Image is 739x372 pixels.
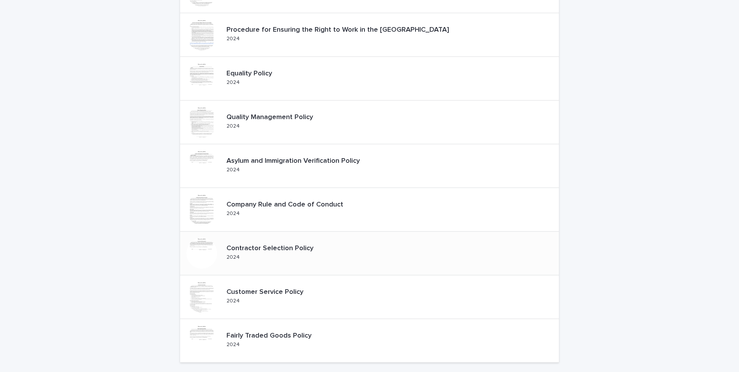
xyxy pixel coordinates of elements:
a: Quality Management Policy2024 [180,101,559,144]
a: Customer Service Policy2024 [180,275,559,319]
p: Contractor Selection Policy [226,244,327,253]
a: Equality Policy2024 [180,57,559,101]
p: Asylum and Immigration Verification Policy [226,157,373,166]
p: Company Rule and Code of Conduct [226,201,356,209]
p: 2024 [226,167,240,173]
a: Fairly Traded Goods Policy2024 [180,319,559,363]
p: 2024 [226,123,240,130]
p: 2024 [226,79,240,86]
a: Contractor Selection Policy2024 [180,232,559,275]
p: Procedure for Ensuring the Right to Work in the [GEOGRAPHIC_DATA] [226,26,462,34]
a: Procedure for Ensuring the Right to Work in the [GEOGRAPHIC_DATA]2024 [180,13,559,57]
p: Equality Policy [226,70,285,78]
p: 2024 [226,298,240,304]
p: Quality Management Policy [226,113,326,122]
p: 2024 [226,341,240,348]
a: Company Rule and Code of Conduct2024 [180,188,559,232]
p: Fairly Traded Goods Policy [226,332,325,340]
a: Asylum and Immigration Verification Policy2024 [180,144,559,188]
p: Customer Service Policy [226,288,317,297]
p: 2024 [226,210,240,217]
p: 2024 [226,36,240,42]
p: 2024 [226,254,240,261]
